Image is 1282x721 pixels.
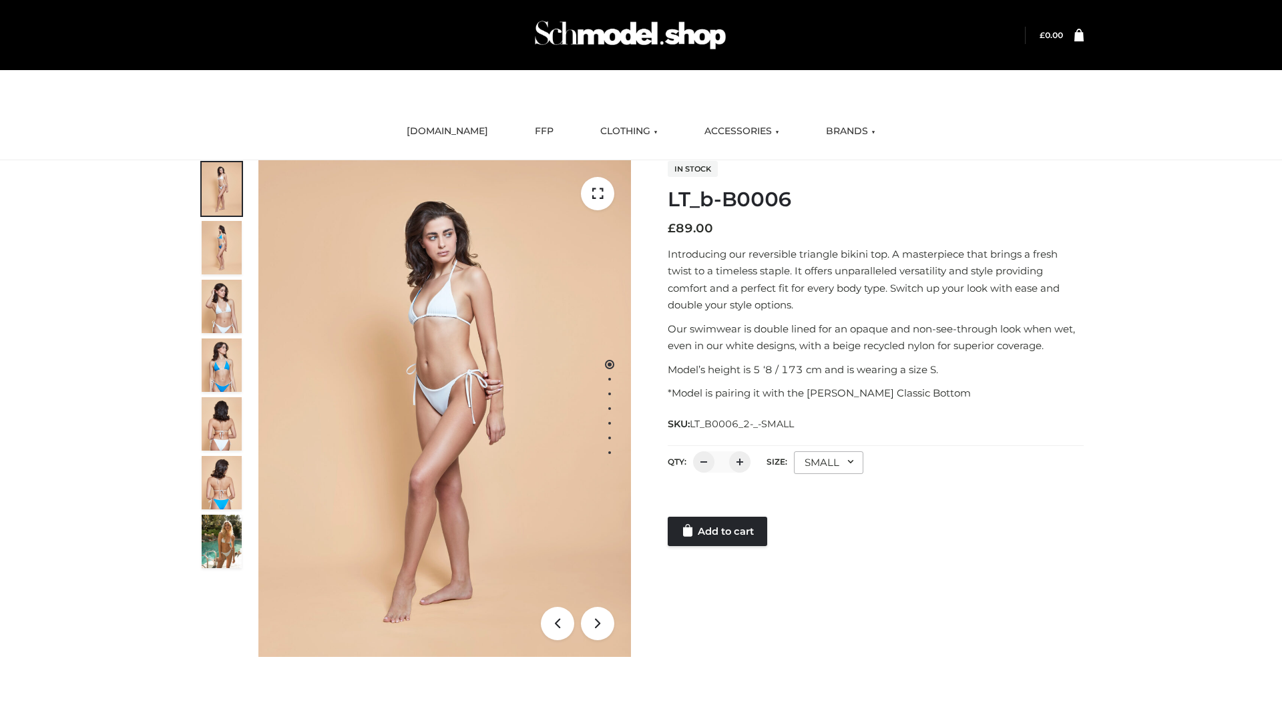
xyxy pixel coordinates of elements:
[668,385,1084,402] p: *Model is pairing it with the [PERSON_NAME] Classic Bottom
[668,221,713,236] bdi: 89.00
[668,361,1084,379] p: Model’s height is 5 ‘8 / 173 cm and is wearing a size S.
[668,221,676,236] span: £
[202,162,242,216] img: ArielClassicBikiniTop_CloudNine_AzureSky_OW114ECO_1-scaled.jpg
[590,117,668,146] a: CLOTHING
[668,457,686,467] label: QTY:
[816,117,885,146] a: BRANDS
[794,451,863,474] div: SMALL
[1040,30,1045,40] span: £
[202,338,242,392] img: ArielClassicBikiniTop_CloudNine_AzureSky_OW114ECO_4-scaled.jpg
[1040,30,1063,40] bdi: 0.00
[1040,30,1063,40] a: £0.00
[202,515,242,568] img: Arieltop_CloudNine_AzureSky2.jpg
[668,320,1084,354] p: Our swimwear is double lined for an opaque and non-see-through look when wet, even in our white d...
[202,221,242,274] img: ArielClassicBikiniTop_CloudNine_AzureSky_OW114ECO_2-scaled.jpg
[767,457,787,467] label: Size:
[668,161,718,177] span: In stock
[668,517,767,546] a: Add to cart
[258,160,631,657] img: ArielClassicBikiniTop_CloudNine_AzureSky_OW114ECO_1
[525,117,564,146] a: FFP
[668,246,1084,314] p: Introducing our reversible triangle bikini top. A masterpiece that brings a fresh twist to a time...
[668,188,1084,212] h1: LT_b-B0006
[202,456,242,509] img: ArielClassicBikiniTop_CloudNine_AzureSky_OW114ECO_8-scaled.jpg
[690,418,794,430] span: LT_B0006_2-_-SMALL
[202,280,242,333] img: ArielClassicBikiniTop_CloudNine_AzureSky_OW114ECO_3-scaled.jpg
[397,117,498,146] a: [DOMAIN_NAME]
[668,416,795,432] span: SKU:
[202,397,242,451] img: ArielClassicBikiniTop_CloudNine_AzureSky_OW114ECO_7-scaled.jpg
[694,117,789,146] a: ACCESSORIES
[530,9,730,61] img: Schmodel Admin 964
